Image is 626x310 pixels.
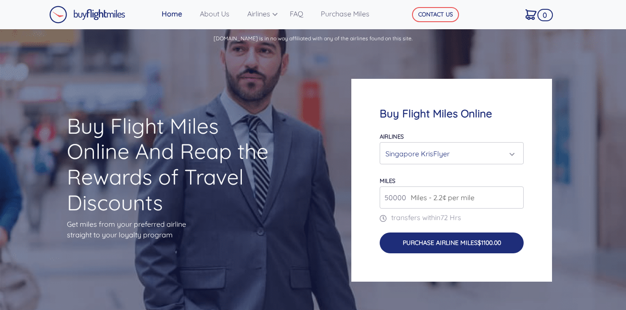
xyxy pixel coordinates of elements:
label: Airlines [380,133,404,140]
span: $1100.00 [478,239,501,247]
img: Buy Flight Miles Logo [49,6,125,23]
a: 0 [522,5,549,23]
p: Get miles from your preferred airline straight to your loyalty program [67,219,275,240]
div: Singapore KrisFlyer [385,145,513,162]
button: Purchase Airline Miles$1100.00 [380,232,524,253]
span: 72 Hrs [440,213,461,222]
a: Airlines [244,5,286,23]
a: Purchase Miles [317,5,384,23]
button: Singapore KrisFlyer [380,142,524,164]
a: FAQ [286,5,317,23]
a: Home [158,5,196,23]
p: transfers within [380,212,524,223]
span: Miles - 2.2¢ per mile [406,192,474,203]
span: 0 [537,9,553,21]
label: miles [380,177,395,184]
img: Cart [525,9,537,20]
h4: Buy Flight Miles Online [380,107,524,120]
h1: Buy Flight Miles Online And Reap the Rewards of Travel Discounts [67,113,275,215]
a: Buy Flight Miles Logo [49,4,125,26]
button: CONTACT US [412,7,459,22]
a: About Us [196,5,244,23]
